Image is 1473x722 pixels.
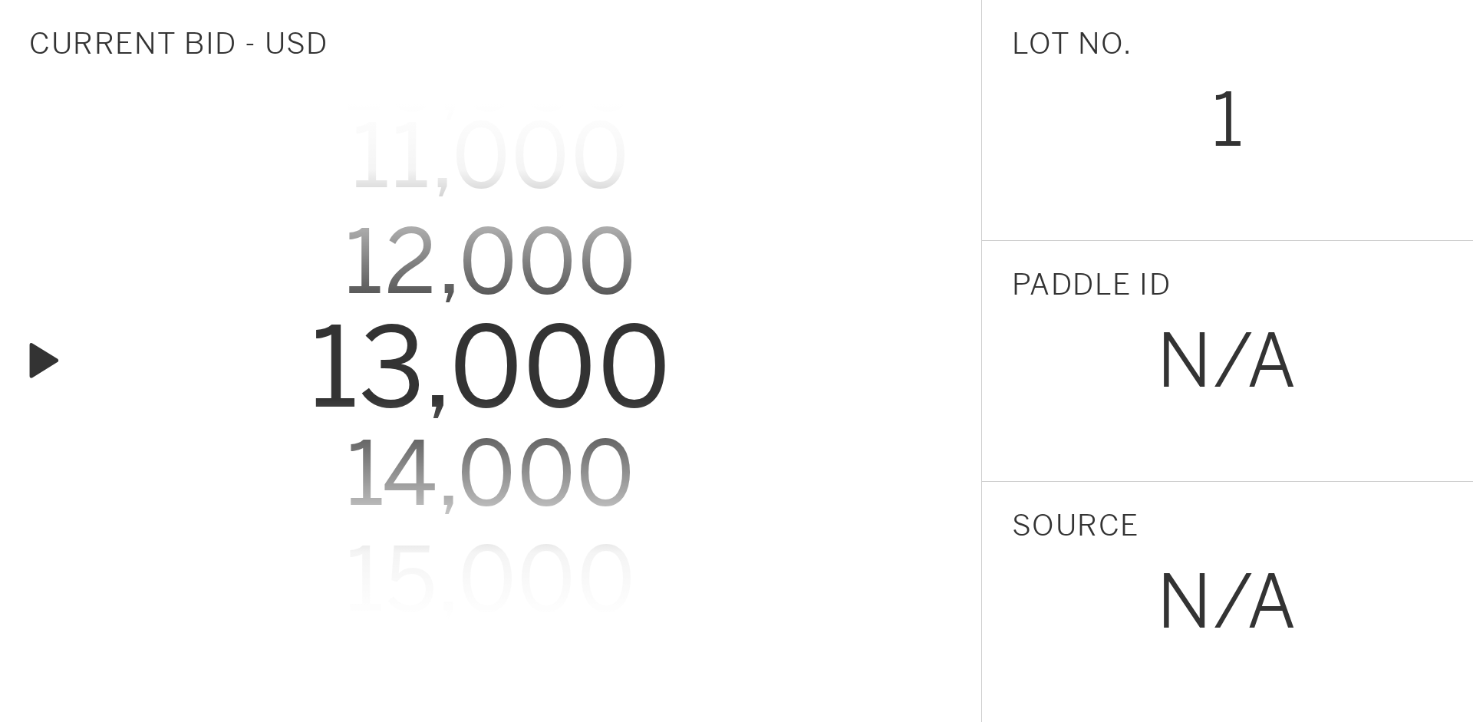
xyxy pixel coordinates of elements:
div: SOURCE [1012,511,1139,540]
div: N/A [1157,325,1298,398]
div: N/A [1157,565,1298,639]
div: Current Bid - USD [29,29,328,58]
div: 1 [1211,84,1244,157]
div: LOT NO. [1012,29,1132,58]
div: PADDLE ID [1012,270,1171,299]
